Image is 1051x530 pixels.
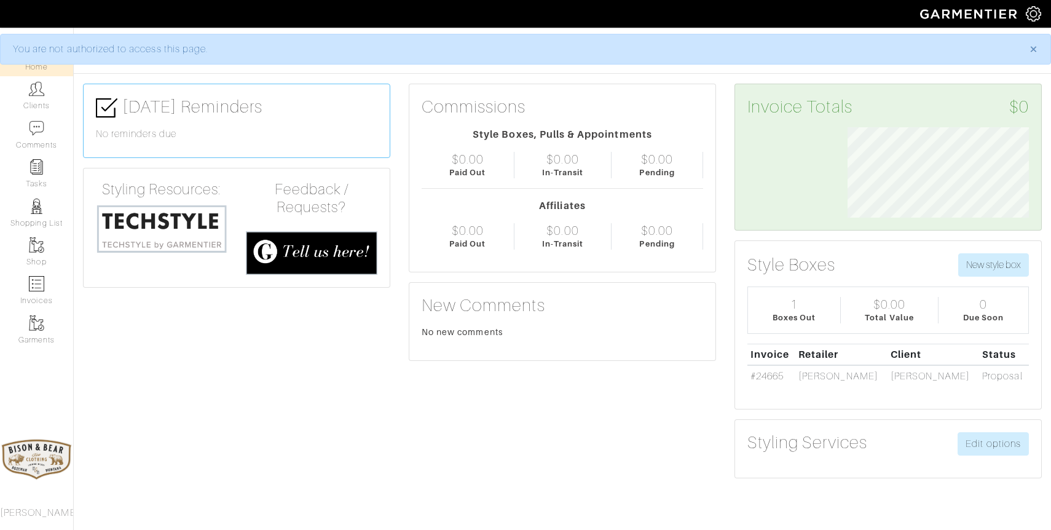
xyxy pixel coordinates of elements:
[29,159,44,175] img: reminder-icon-8004d30b9f0a5d33ae49ab947aed9ed385cf756f9e5892f1edd6e32f2345188e.png
[29,199,44,214] img: stylists-icon-eb353228a002819b7ec25b43dbf5f0378dd9e0616d9560372ff212230b889e62.png
[422,199,703,213] div: Affiliates
[865,312,914,323] div: Total Value
[873,297,905,312] div: $0.00
[641,223,673,238] div: $0.00
[546,152,578,167] div: $0.00
[449,238,486,250] div: Paid Out
[979,344,1029,365] th: Status
[29,121,44,136] img: comment-icon-a0a6a9ef722e966f86d9cbdc48e553b5cf19dbc54f86b18d962a5391bc8f6eb6.png
[96,97,377,119] h3: [DATE] Reminders
[422,127,703,142] div: Style Boxes, Pulls & Appointments
[246,181,377,216] h4: Feedback / Requests?
[29,315,44,331] img: garments-icon-b7da505a4dc4fd61783c78ac3ca0ef83fa9d6f193b1c9dc38574b1d14d53ca28.png
[29,81,44,97] img: clients-icon-6bae9207a08558b7cb47a8932f037763ab4055f8c8b6bfacd5dc20c3e0201464.png
[96,181,227,199] h4: Styling Resources:
[747,432,867,453] h3: Styling Services
[96,204,227,254] img: techstyle-93310999766a10050dc78ceb7f971a75838126fd19372ce40ba20cdf6a89b94b.png
[747,344,795,365] th: Invoice
[13,42,1011,57] div: You are not authorized to access this page.
[449,167,486,178] div: Paid Out
[1029,41,1038,57] span: ×
[96,97,117,119] img: check-box-icon-36a4915ff3ba2bd8f6e4f29bc755bb66becd62c870f447fc0dd1365fcfddab58.png
[422,97,526,117] h3: Commissions
[773,312,816,323] div: Boxes Out
[29,237,44,253] img: garments-icon-b7da505a4dc4fd61783c78ac3ca0ef83fa9d6f193b1c9dc38574b1d14d53ca28.png
[1026,6,1041,22] img: gear-icon-white-bd11855cb880d31180b6d7d6211b90ccbf57a29d726f0c71d8c61bd08dd39cc2.png
[747,255,836,275] h3: Style Boxes
[639,167,674,178] div: Pending
[542,167,584,178] div: In-Transit
[452,223,484,238] div: $0.00
[641,152,673,167] div: $0.00
[29,276,44,291] img: orders-icon-0abe47150d42831381b5fb84f609e132dff9fe21cb692f30cb5eec754e2cba89.png
[422,295,703,316] h3: New Comments
[246,231,377,275] img: feedback_requests-3821251ac2bd56c73c230f3229a5b25d6eb027adea667894f41107c140538ee0.png
[1009,97,1029,117] span: $0
[96,129,377,140] h6: No reminders due
[747,97,1029,117] h3: Invoice Totals
[888,365,980,387] td: [PERSON_NAME]
[914,3,1026,25] img: garmentier-logo-header-white-b43fb05a5012e4ada735d5af1a66efaba907eab6374d6393d1fbf88cb4ef424d.png
[888,344,980,365] th: Client
[542,238,584,250] div: In-Transit
[790,297,798,312] div: 1
[639,238,674,250] div: Pending
[958,432,1029,456] a: Edit options
[980,297,987,312] div: 0
[795,344,888,365] th: Retailer
[963,312,1004,323] div: Due Soon
[452,152,484,167] div: $0.00
[958,253,1029,277] button: New style box
[546,223,578,238] div: $0.00
[795,365,888,387] td: [PERSON_NAME]
[750,371,784,382] a: #24665
[422,326,703,338] div: No new comments
[979,365,1029,387] td: Proposal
